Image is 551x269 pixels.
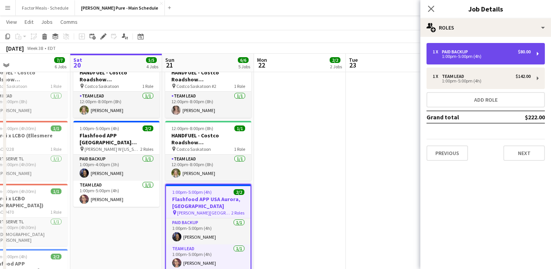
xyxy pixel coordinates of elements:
[427,92,545,107] button: Add role
[50,209,61,215] span: 1 Role
[41,18,53,25] span: Jobs
[50,83,61,89] span: 1 Role
[166,196,251,210] h3: Flashfood APP USA Aurora, [GEOGRAPHIC_DATA]
[48,45,56,51] div: EDT
[234,189,244,195] span: 2/2
[234,146,245,152] span: 1 Role
[73,155,159,181] app-card-role: Paid Backup1/11:00pm-4:00pm (3h)[PERSON_NAME]
[442,49,471,54] div: Paid Backup
[172,189,212,195] span: 1:00pm-5:00pm (4h)
[140,146,153,152] span: 2 Roles
[50,146,61,152] span: 1 Role
[16,0,75,15] button: Factor Meals - Schedule
[231,210,244,216] span: 2 Roles
[38,17,56,27] a: Jobs
[165,56,174,63] span: Sun
[349,56,358,63] span: Tue
[420,4,551,14] h3: Job Details
[6,18,17,25] span: View
[165,58,251,118] app-job-card: 12:00pm-8:00pm (8h)1/1HANDFUEL - Costco Roadshow [GEOGRAPHIC_DATA], [GEOGRAPHIC_DATA] Costco Sask...
[60,18,78,25] span: Comms
[234,83,245,89] span: 1 Role
[73,69,159,83] h3: HANDFUEL - Costco Roadshow [GEOGRAPHIC_DATA], [GEOGRAPHIC_DATA]
[25,45,45,51] span: Week 38
[442,74,467,79] div: Team Lead
[257,56,267,63] span: Mon
[3,17,20,27] a: View
[142,83,153,89] span: 1 Role
[420,18,551,37] div: Roles
[166,218,251,244] app-card-role: Paid Backup1/11:00pm-5:00pm (4h)[PERSON_NAME]
[72,61,82,69] span: 20
[330,64,342,69] div: 2 Jobs
[503,145,545,161] button: Next
[427,111,500,123] td: Grand total
[146,57,157,63] span: 5/5
[73,121,159,207] app-job-card: 1:00pm-5:00pm (4h)2/2Flashfood APP [GEOGRAPHIC_DATA] [GEOGRAPHIC_DATA], [GEOGRAPHIC_DATA] [PERSON...
[143,125,153,131] span: 2/2
[433,54,531,58] div: 1:00pm-5:00pm (4h)
[433,49,442,54] div: 1 x
[176,146,211,152] span: Costco Saskatoon
[234,125,245,131] span: 1/1
[165,155,251,181] app-card-role: Team Lead1/112:00pm-8:00pm (8h)[PERSON_NAME]
[55,64,66,69] div: 6 Jobs
[85,83,119,89] span: Costco Saskatoon
[238,64,250,69] div: 5 Jobs
[51,125,61,131] span: 1/1
[165,121,251,181] app-job-card: 12:00pm-8:00pm (8h)1/1HANDFUEL - Costco Roadshow [GEOGRAPHIC_DATA], [GEOGRAPHIC_DATA] Costco Sask...
[500,111,545,123] td: $222.00
[73,181,159,207] app-card-role: Team Lead1/11:00pm-5:00pm (4h)[PERSON_NAME]
[433,74,442,79] div: 1 x
[6,45,24,52] div: [DATE]
[433,79,531,83] div: 1:00pm-5:00pm (4h)
[518,49,531,54] div: $80.00
[85,146,140,152] span: [PERSON_NAME] W [US_STATE][GEOGRAPHIC_DATA]
[57,17,81,27] a: Comms
[73,92,159,118] app-card-role: Team Lead1/112:00pm-8:00pm (8h)[PERSON_NAME]
[165,69,251,83] h3: HANDFUEL - Costco Roadshow [GEOGRAPHIC_DATA], [GEOGRAPHIC_DATA]
[80,125,119,131] span: 1:00pm-5:00pm (4h)
[165,132,251,146] h3: HANDFUEL - Costco Roadshow [GEOGRAPHIC_DATA], [GEOGRAPHIC_DATA]
[427,145,468,161] button: Previous
[238,57,249,63] span: 6/6
[177,210,231,216] span: [PERSON_NAME][GEOGRAPHIC_DATA]
[176,83,216,89] span: Costco Saskatoon #2
[164,61,174,69] span: 21
[73,56,82,63] span: Sat
[171,125,213,131] span: 12:00pm-8:00pm (8h)
[22,17,37,27] a: Edit
[75,0,165,15] button: [PERSON_NAME] Pure - Main Schedule
[73,58,159,118] app-job-card: 12:00pm-8:00pm (8h)1/1HANDFUEL - Costco Roadshow [GEOGRAPHIC_DATA], [GEOGRAPHIC_DATA] Costco Sask...
[165,92,251,118] app-card-role: Team Lead1/112:00pm-8:00pm (8h)[PERSON_NAME]
[348,61,358,69] span: 23
[73,132,159,146] h3: Flashfood APP [GEOGRAPHIC_DATA] [GEOGRAPHIC_DATA], [GEOGRAPHIC_DATA]
[330,57,340,63] span: 2/2
[256,61,267,69] span: 22
[51,254,61,259] span: 2/2
[51,188,61,194] span: 1/1
[146,64,158,69] div: 4 Jobs
[25,18,33,25] span: Edit
[54,57,65,63] span: 7/7
[516,74,531,79] div: $142.00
